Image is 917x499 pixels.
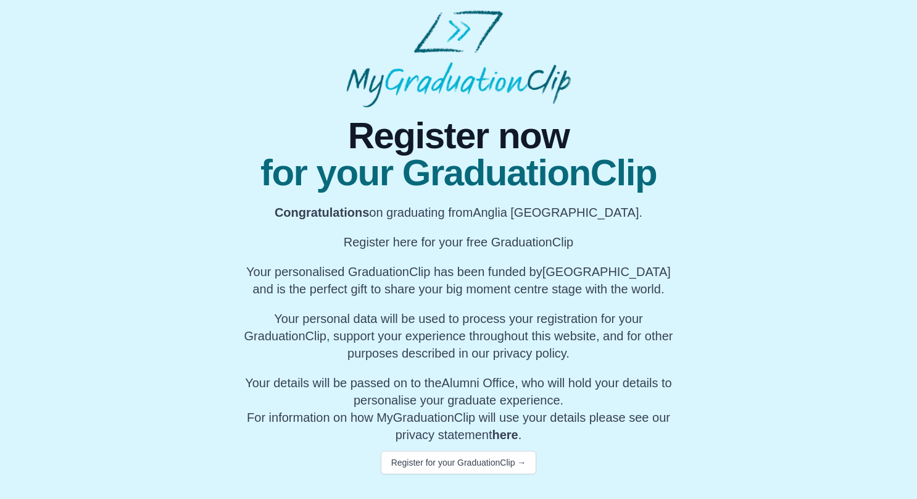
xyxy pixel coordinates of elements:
[244,310,673,362] p: Your personal data will be used to process your registration for your GraduationClip, support you...
[244,233,673,251] p: Register here for your free GraduationClip
[244,263,673,298] p: Your personalised GraduationClip has been funded by [GEOGRAPHIC_DATA] and is the perfect gift to ...
[245,376,672,407] span: Your details will be passed on to the , who will hold your details to personalise your graduate e...
[346,10,571,107] img: MyGraduationClip
[245,376,672,442] span: For information on how MyGraduationClip will use your details please see our privacy statement .
[244,117,673,154] span: Register now
[492,428,518,442] a: here
[244,154,673,191] span: for your GraduationClip
[381,451,537,474] button: Register for your GraduationClip →
[275,206,369,219] b: Congratulations
[244,204,673,221] p: on graduating from Anglia [GEOGRAPHIC_DATA].
[442,376,515,390] span: Alumni Office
